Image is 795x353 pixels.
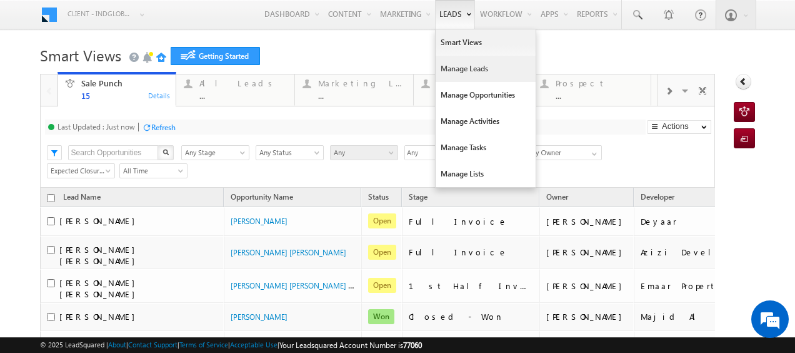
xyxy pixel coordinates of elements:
div: Closed - Won [409,311,534,322]
span: Open [368,278,396,293]
a: Sale Punch15Details [57,72,177,107]
div: 1st Half Invoice [409,280,534,292]
img: Search [162,149,169,155]
a: [PERSON_NAME] [231,217,287,226]
div: Full Invoice [409,216,534,227]
div: ... [318,91,406,100]
a: About [108,340,126,349]
div: Refresh [151,123,176,132]
a: Manage Tasks [436,135,536,161]
div: Majid Al Futtaim [641,311,766,322]
img: d_60004797649_company_0_60004797649 [21,66,52,82]
div: Any [404,145,518,160]
a: Manage Opportunities [436,82,536,108]
div: Chat with us now [65,66,210,82]
div: Marketing Leads [318,78,406,88]
a: Developer [634,190,681,207]
span: All Time [120,165,183,176]
input: Check all records [47,194,55,202]
span: Stage [409,192,427,202]
span: Developer [641,192,674,202]
div: [PERSON_NAME] [546,311,628,322]
span: 77060 [403,340,422,350]
span: Any [331,147,394,158]
a: Status [362,190,395,207]
span: Owner [546,192,568,202]
a: Acceptable Use [230,340,277,349]
a: Any Stage [181,145,249,160]
span: Open [368,213,396,228]
div: Minimize live chat window [205,6,235,36]
span: Expected Closure Date [47,165,111,176]
div: ... [199,91,287,100]
button: Actions [647,120,711,134]
a: [PERSON_NAME] [231,312,287,322]
span: Lead Name [57,190,107,207]
span: Any Status [256,147,319,158]
a: Smart Views [436,29,536,56]
span: Your Leadsquared Account Number is [279,340,422,350]
em: Start Chat [170,270,227,287]
span: [PERSON_NAME] [PERSON_NAME] [59,244,141,266]
div: [PERSON_NAME] [546,216,628,227]
span: Any Stage [182,147,245,158]
a: Contact... [413,74,532,106]
div: Details [147,90,171,101]
a: Marketing Leads... [294,74,414,106]
a: [PERSON_NAME] [PERSON_NAME] [231,248,346,257]
span: Open [368,245,396,260]
a: Stage [402,190,434,207]
a: Expected Closure Date [47,163,115,178]
span: Any [405,146,507,160]
a: Any [330,145,398,160]
a: All Time [119,163,187,178]
span: [PERSON_NAME] [PERSON_NAME] [59,277,141,299]
span: Smart Views [40,45,121,65]
input: Type to Search [524,145,602,160]
input: Search Opportunities [68,145,159,160]
a: Manage Lists [436,161,536,187]
div: All Leads [199,78,287,88]
span: Client - indglobal1 (77060) [67,8,133,20]
a: Getting Started [171,47,260,65]
span: Won [368,309,394,324]
a: Any Status [256,145,324,160]
a: Manage Leads [436,56,536,82]
a: Opportunity Name [224,190,299,207]
div: Full Invoice [409,247,534,258]
a: [PERSON_NAME] [PERSON_NAME] - Sale Punch [231,280,389,290]
div: ... [556,91,643,100]
div: [PERSON_NAME] [546,247,628,258]
div: 15 [81,91,169,100]
a: All Leads... [176,74,295,106]
div: Prospect [556,78,643,88]
div: Azizi Developments [641,247,766,258]
span: [PERSON_NAME] [59,215,141,226]
div: Emaar Properties [641,280,766,292]
textarea: Type your message and hit 'Enter' [16,116,228,260]
a: Manage Activities [436,108,536,135]
div: Sale Punch [81,78,169,88]
div: [PERSON_NAME] [546,280,628,292]
span: Opportunity Name [231,192,293,202]
span: [PERSON_NAME] [59,311,141,322]
a: Show All Items [585,146,601,158]
div: Deyaar [641,216,766,227]
div: Last Updated : Just now [57,122,135,131]
span: © 2025 LeadSquared | | | | | [40,339,422,351]
a: Contact Support [128,340,177,349]
a: Prospect... [532,74,651,106]
a: Terms of Service [179,340,228,349]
